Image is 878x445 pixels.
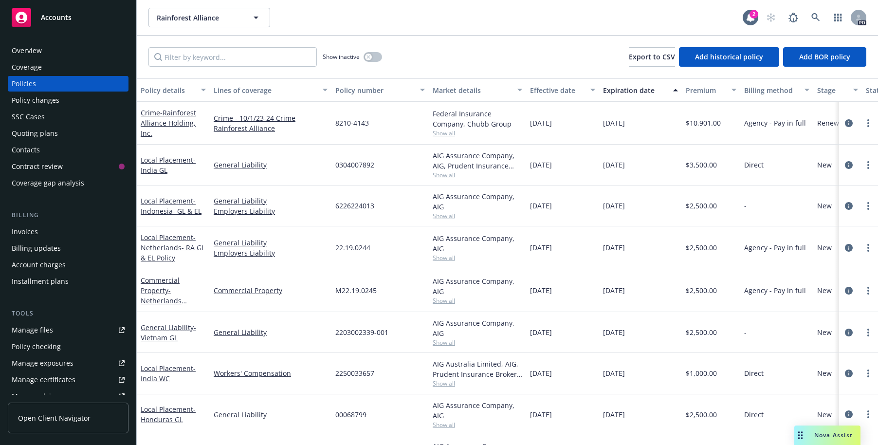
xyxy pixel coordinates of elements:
span: New [817,368,832,378]
span: Show all [433,212,522,220]
a: Employers Liability [214,206,328,216]
span: New [817,327,832,337]
div: Overview [12,43,42,58]
div: AIG Assurance Company, AIG [433,276,522,297]
a: Workers' Compensation [214,368,328,378]
button: Add BOR policy [783,47,866,67]
a: General Liability [141,323,196,342]
span: - [744,327,747,337]
div: Contacts [12,142,40,158]
a: more [862,327,874,338]
div: Coverage gap analysis [12,175,84,191]
button: Premium [682,78,740,102]
a: Commercial Property [214,285,328,296]
a: SSC Cases [8,109,128,125]
a: Policy checking [8,339,128,354]
span: [DATE] [603,368,625,378]
span: [DATE] [603,327,625,337]
span: [DATE] [530,409,552,420]
span: Open Client Navigator [18,413,91,423]
a: Manage certificates [8,372,128,388]
div: Effective date [530,85,585,95]
span: - Netherlands Property [141,286,187,315]
span: - [744,201,747,211]
div: AIG Assurance Company, AIG [433,191,522,212]
a: Manage files [8,322,128,338]
span: New [817,201,832,211]
a: more [862,285,874,297]
span: 2203002339-001 [335,327,388,337]
span: Show inactive [323,53,360,61]
span: New [817,409,832,420]
div: Installment plans [12,274,69,289]
div: Contract review [12,159,63,174]
span: 2250033657 [335,368,374,378]
div: Account charges [12,257,66,273]
div: Manage files [12,322,53,338]
a: Manage exposures [8,355,128,371]
div: Expiration date [603,85,667,95]
div: AIG Assurance Company, AIG [433,400,522,421]
div: Policy checking [12,339,61,354]
div: AIG Australia Limited, AIG, Prudent Insurance Brokers Pvt. Ltd. [433,359,522,379]
a: Local Placement [141,405,196,424]
span: Renewal [817,118,845,128]
a: Crime [141,108,196,138]
span: Nova Assist [814,431,853,439]
span: - Vietnam GL [141,323,196,342]
div: Policy number [335,85,414,95]
a: General Liability [214,409,328,420]
a: Switch app [828,8,848,27]
span: [DATE] [603,409,625,420]
div: Policies [12,76,36,92]
span: $2,500.00 [686,409,717,420]
a: circleInformation [843,327,855,338]
a: more [862,408,874,420]
a: Policies [8,76,128,92]
button: Nova Assist [794,426,860,445]
div: AIG Assurance Company, AIG, Prudent Insurance Brokers Pvt. Ltd. [433,150,522,171]
span: Export to CSV [629,52,675,61]
span: 0304007892 [335,160,374,170]
a: circleInformation [843,200,855,212]
button: Policy number [331,78,429,102]
span: 6226224013 [335,201,374,211]
span: [DATE] [603,118,625,128]
span: [DATE] [530,160,552,170]
span: Direct [744,160,764,170]
span: Agency - Pay in full [744,285,806,296]
span: $10,901.00 [686,118,721,128]
div: Premium [686,85,726,95]
div: Policy details [141,85,195,95]
a: Invoices [8,224,128,240]
div: Quoting plans [12,126,58,141]
div: Billing method [744,85,799,95]
div: Manage claims [12,389,61,404]
span: - India WC [141,364,196,383]
span: Direct [744,409,764,420]
div: Manage exposures [12,355,73,371]
div: Invoices [12,224,38,240]
span: New [817,285,832,296]
span: Show all [433,129,522,137]
a: circleInformation [843,368,855,379]
a: circleInformation [843,117,855,129]
a: Start snowing [761,8,781,27]
span: Show all [433,254,522,262]
a: circleInformation [843,242,855,254]
a: more [862,117,874,129]
span: $2,500.00 [686,201,717,211]
span: [DATE] [603,160,625,170]
span: $1,000.00 [686,368,717,378]
button: Effective date [526,78,599,102]
span: $3,500.00 [686,160,717,170]
a: Manage claims [8,389,128,404]
span: [DATE] [530,327,552,337]
input: Filter by keyword... [148,47,317,67]
a: Local Placement [141,196,201,216]
a: Commercial Property [141,276,182,315]
span: [DATE] [603,285,625,296]
a: more [862,200,874,212]
span: Show all [433,421,522,429]
span: Show all [433,379,522,388]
